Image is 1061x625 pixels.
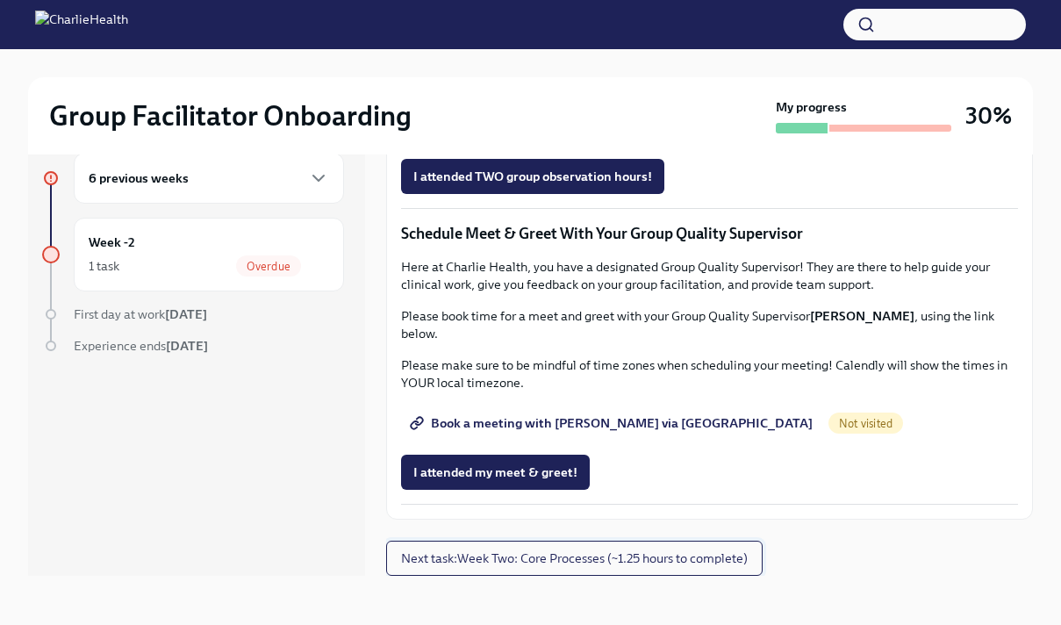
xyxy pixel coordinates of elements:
button: Next task:Week Two: Core Processes (~1.25 hours to complete) [386,541,763,576]
strong: [DATE] [166,338,208,354]
a: First day at work[DATE] [42,305,344,323]
div: 6 previous weeks [74,153,344,204]
h6: 6 previous weeks [89,169,189,188]
span: Experience ends [74,338,208,354]
span: Not visited [828,417,903,430]
h6: Week -2 [89,233,135,252]
div: 1 task [89,257,119,275]
span: Next task : Week Two: Core Processes (~1.25 hours to complete) [401,550,748,567]
p: Please make sure to be mindful of time zones when scheduling your meeting! Calendly will show the... [401,356,1018,392]
p: Schedule Meet & Greet With Your Group Quality Supervisor [401,223,1018,244]
p: Here at Charlie Health, you have a designated Group Quality Supervisor! They are there to help gu... [401,258,1018,293]
span: Overdue [236,260,301,273]
button: I attended my meet & greet! [401,455,590,490]
h3: 30% [965,100,1012,132]
strong: [PERSON_NAME] [810,308,914,324]
button: I attended TWO group observation hours! [401,159,664,194]
h2: Group Facilitator Onboarding [49,98,412,133]
span: First day at work [74,306,207,322]
strong: My progress [776,98,847,116]
strong: [DATE] [165,306,207,322]
span: I attended my meet & greet! [413,463,577,481]
p: Please book time for a meet and greet with your Group Quality Supervisor , using the link below. [401,307,1018,342]
a: Book a meeting with [PERSON_NAME] via [GEOGRAPHIC_DATA] [401,406,825,441]
a: Week -21 taskOverdue [42,218,344,291]
img: CharlieHealth [35,11,128,39]
span: I attended TWO group observation hours! [413,168,652,185]
span: Book a meeting with [PERSON_NAME] via [GEOGRAPHIC_DATA] [413,414,813,432]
